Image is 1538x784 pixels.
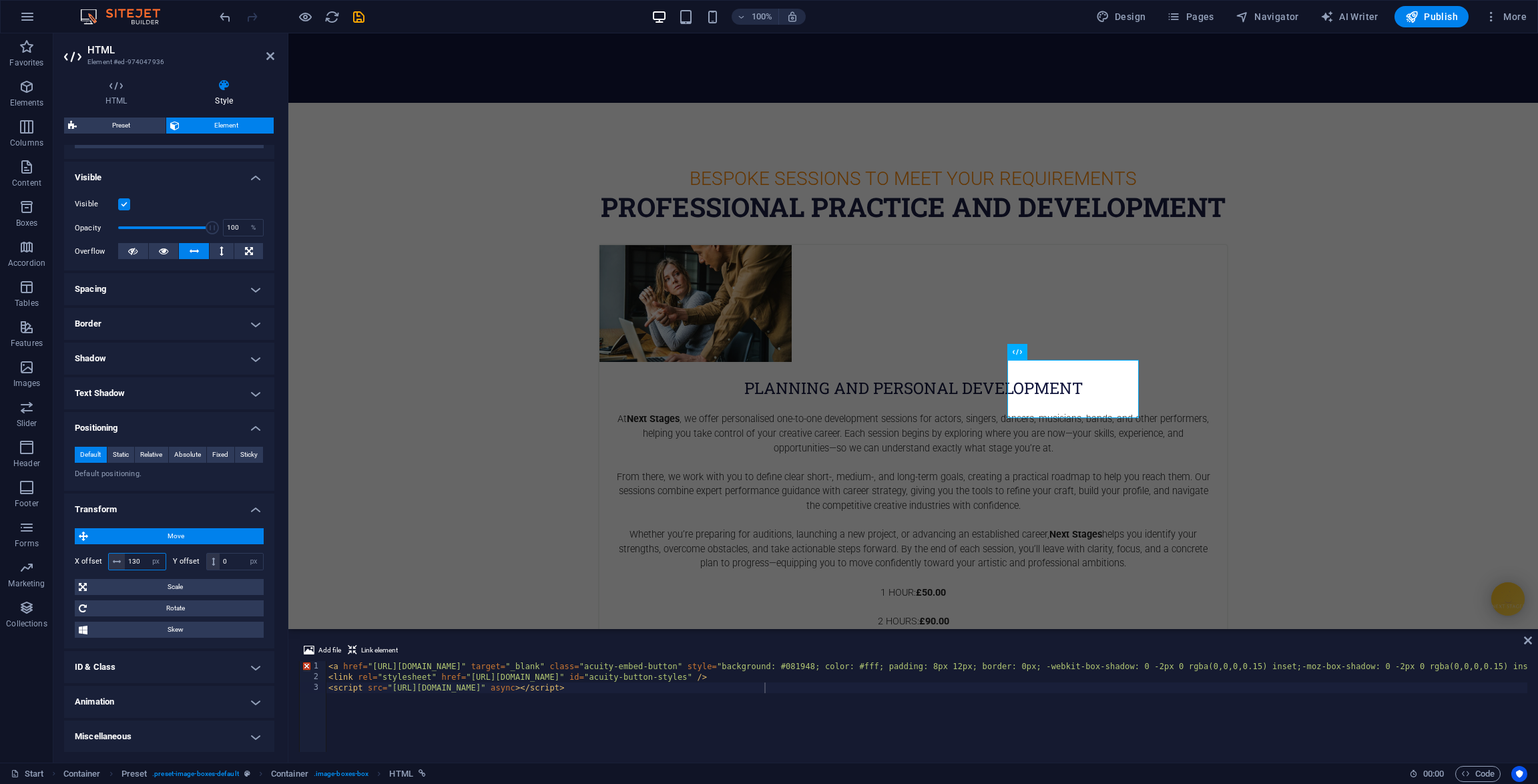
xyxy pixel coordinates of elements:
[64,308,274,340] h4: Border
[15,538,39,549] p: Forms
[63,766,101,782] span: Click to select. Double-click to edit
[1423,766,1444,782] span: 00 00
[1455,766,1501,782] button: Code
[75,196,118,212] label: Visible
[75,224,118,232] label: Opacity
[351,9,366,25] i: Save (Ctrl+S)
[350,9,366,25] button: save
[346,642,400,658] button: Link element
[1091,6,1151,27] div: Design (Ctrl+Alt+Y)
[92,528,260,544] span: Move
[64,162,274,186] h4: Visible
[64,494,274,518] h4: Transform
[64,686,274,718] h4: Animation
[1167,10,1214,23] span: Pages
[8,578,45,589] p: Marketing
[166,118,274,134] button: Element
[1394,6,1469,27] button: Publish
[75,528,264,544] button: Move
[1236,10,1299,23] span: Navigator
[75,600,264,616] button: Rotate
[786,11,798,23] i: On resize automatically adjust zoom level to fit chosen device.
[6,618,47,629] p: Collections
[113,447,129,463] span: Static
[8,258,45,268] p: Accordion
[244,220,263,236] div: %
[15,498,39,509] p: Footer
[10,138,43,148] p: Columns
[732,9,779,25] button: 100%
[271,766,308,782] span: Click to select. Double-click to edit
[77,9,177,25] img: Editor Logo
[13,378,41,389] p: Images
[217,9,233,25] button: undo
[752,9,773,25] h6: 100%
[64,273,274,305] h4: Spacing
[91,622,260,638] span: Skew
[75,579,264,595] button: Scale
[9,57,43,68] p: Favorites
[1230,6,1304,27] button: Navigator
[1320,10,1378,23] span: AI Writer
[152,766,239,782] span: . preset-image-boxes-default
[324,9,340,25] i: Reload page
[419,770,426,777] i: This element is linked
[300,672,327,682] div: 2
[64,343,274,375] h4: Shadow
[11,338,43,349] p: Features
[10,97,44,108] p: Elements
[174,79,274,107] h4: Style
[64,651,274,683] h4: ID & Class
[12,178,41,188] p: Content
[64,118,166,134] button: Preset
[1409,766,1445,782] h6: Session time
[1479,6,1532,27] button: More
[64,377,274,409] h4: Text Shadow
[75,622,264,638] button: Skew
[169,447,207,463] button: Absolute
[1162,6,1219,27] button: Pages
[13,458,40,469] p: Header
[64,79,174,107] h4: HTML
[1511,766,1527,782] button: Usercentrics
[318,642,341,658] span: Add file
[81,118,162,134] span: Preset
[235,447,264,463] button: Sticky
[91,579,260,595] span: Scale
[361,642,398,658] span: Link element
[207,447,234,463] button: Fixed
[1433,769,1435,779] span: :
[121,766,148,782] span: Click to select. Double-click to edit
[218,9,233,25] i: Undo: Change transform (Ctrl+Z)
[1461,766,1495,782] span: Code
[87,44,274,56] h2: HTML
[389,766,413,782] span: Click to select. Double-click to edit
[63,766,426,782] nav: breadcrumb
[1405,10,1458,23] span: Publish
[1096,10,1146,23] span: Design
[80,447,101,463] span: Default
[212,447,228,463] span: Fixed
[173,558,206,565] label: Y offset
[324,9,340,25] button: reload
[11,766,44,782] a: Click to cancel selection. Double-click to open Pages
[1315,6,1384,27] button: AI Writer
[240,447,258,463] span: Sticky
[107,447,135,463] button: Static
[184,118,270,134] span: Element
[17,418,37,429] p: Slider
[302,642,343,658] button: Add file
[15,298,39,309] p: Tables
[75,244,118,260] label: Overflow
[300,661,327,672] div: 1
[75,447,107,463] button: Default
[64,721,274,753] h4: Miscellaneous
[64,412,274,436] h4: Positioning
[87,56,248,68] h3: Element #ed-974047936
[300,682,327,693] div: 3
[75,558,108,565] label: X offset
[75,469,264,480] p: Default positioning.
[16,218,38,228] p: Boxes
[135,447,168,463] button: Relative
[1091,6,1151,27] button: Design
